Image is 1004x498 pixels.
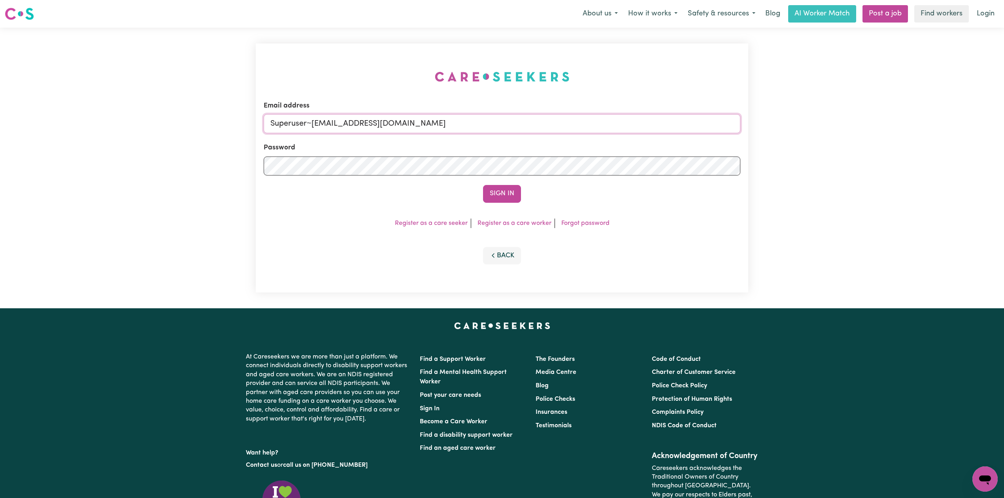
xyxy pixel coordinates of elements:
a: Register as a care seeker [395,220,468,226]
a: Media Centre [536,369,576,375]
p: At Careseekers we are more than just a platform. We connect individuals directly to disability su... [246,349,410,426]
a: AI Worker Match [788,5,856,23]
a: Code of Conduct [652,356,701,362]
a: Charter of Customer Service [652,369,736,375]
h2: Acknowledgement of Country [652,451,758,461]
button: How it works [623,6,683,22]
button: Sign In [483,185,521,202]
a: Careseekers logo [5,5,34,23]
label: Password [264,143,295,153]
a: Find workers [914,5,969,23]
img: Careseekers logo [5,7,34,21]
a: Forgot password [561,220,610,226]
label: Email address [264,101,310,111]
a: Login [972,5,999,23]
a: Contact us [246,462,277,468]
a: Find a Support Worker [420,356,486,362]
a: Post your care needs [420,392,481,398]
button: About us [577,6,623,22]
a: Find an aged care worker [420,445,496,451]
p: Want help? [246,445,410,457]
button: Back [483,247,521,264]
a: Police Checks [536,396,575,402]
a: Police Check Policy [652,383,707,389]
a: Find a disability support worker [420,432,513,438]
a: Careseekers home page [454,323,550,329]
a: Blog [761,5,785,23]
input: Email address [264,114,740,133]
a: Complaints Policy [652,409,704,415]
a: NDIS Code of Conduct [652,423,717,429]
a: Testimonials [536,423,572,429]
a: The Founders [536,356,575,362]
a: Insurances [536,409,567,415]
a: Find a Mental Health Support Worker [420,369,507,385]
iframe: Button to launch messaging window [972,466,998,492]
a: Blog [536,383,549,389]
a: Post a job [862,5,908,23]
a: Become a Care Worker [420,419,487,425]
a: Protection of Human Rights [652,396,732,402]
button: Safety & resources [683,6,761,22]
a: call us on [PHONE_NUMBER] [283,462,368,468]
a: Sign In [420,406,440,412]
p: or [246,458,410,473]
a: Register as a care worker [477,220,551,226]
